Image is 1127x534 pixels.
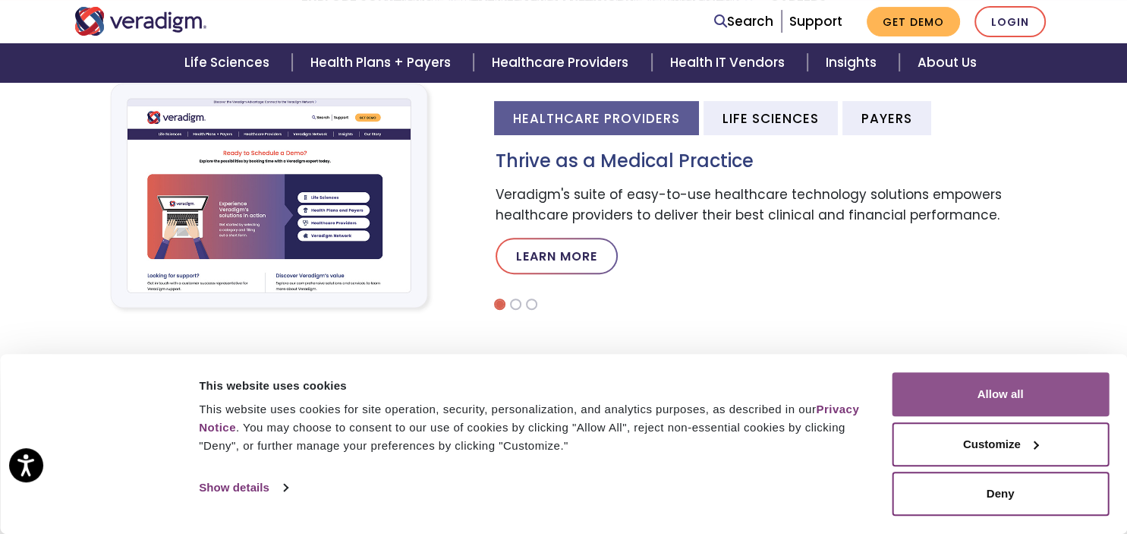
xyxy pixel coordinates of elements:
[166,43,292,82] a: Life Sciences
[892,472,1109,516] button: Deny
[867,7,960,36] a: Get Demo
[496,238,618,274] a: Learn More
[704,101,838,135] li: Life Sciences
[842,101,931,135] li: Payers
[807,43,899,82] a: Insights
[199,377,874,395] div: This website uses cookies
[892,372,1109,416] button: Allow all
[789,12,842,30] a: Support
[74,7,207,36] img: Veradigm logo
[496,150,1053,172] h3: Thrive as a Medical Practice
[974,6,1046,37] a: Login
[899,43,995,82] a: About Us
[199,400,874,455] div: This website uses cookies for site operation, security, personalization, and analytics purposes, ...
[292,43,474,82] a: Health Plans + Payers
[474,43,651,82] a: Healthcare Providers
[714,11,773,32] a: Search
[652,43,807,82] a: Health IT Vendors
[892,422,1109,466] button: Customize
[494,101,699,135] li: Healthcare Providers
[496,185,1053,226] p: Veradigm's suite of easy-to-use healthcare technology solutions empowers healthcare providers to ...
[199,476,287,499] a: Show details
